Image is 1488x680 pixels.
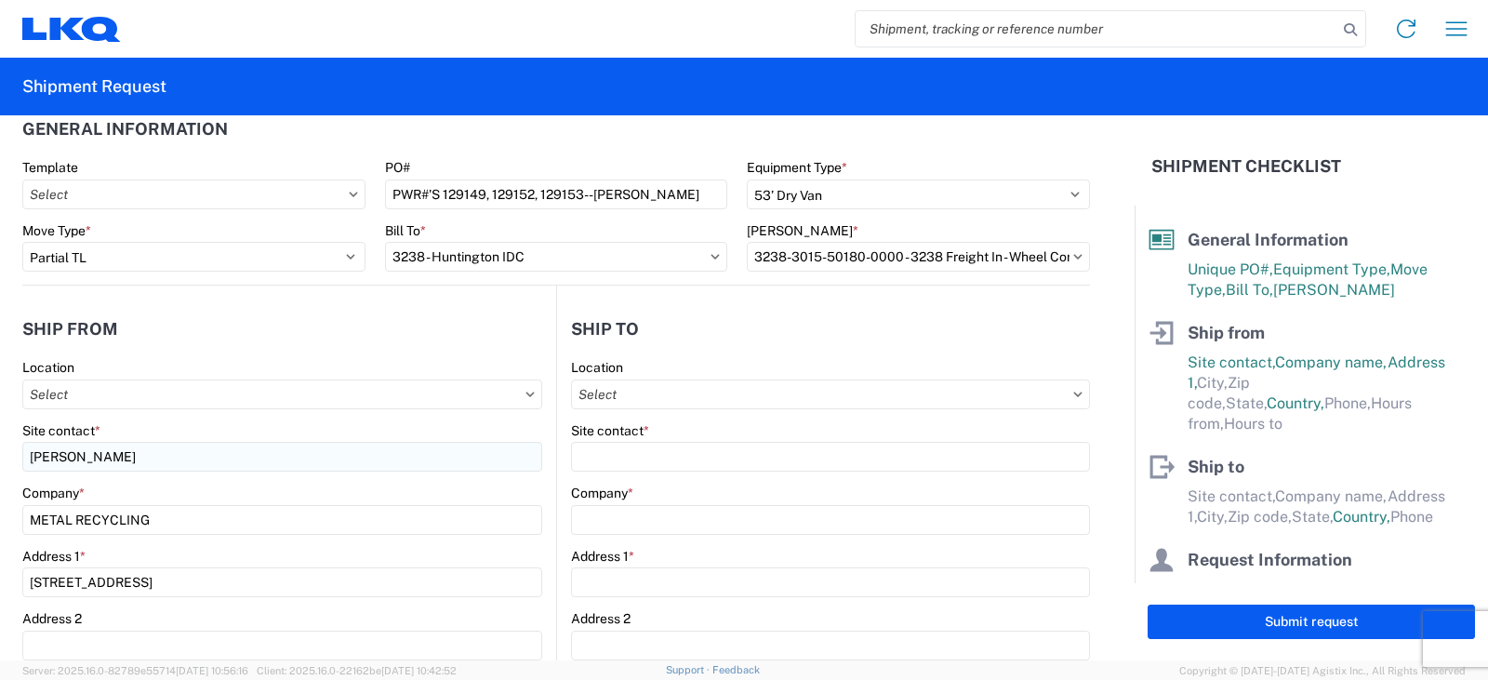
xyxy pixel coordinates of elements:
[666,664,712,675] a: Support
[22,380,542,409] input: Select
[1188,230,1348,249] span: General Information
[856,11,1337,47] input: Shipment, tracking or reference number
[1226,281,1273,299] span: Bill To,
[571,320,639,339] h2: Ship to
[22,222,91,239] label: Move Type
[1275,353,1388,371] span: Company name,
[1188,580,1232,598] span: Name,
[1275,487,1388,505] span: Company name,
[571,548,634,565] label: Address 1
[22,485,85,501] label: Company
[1179,662,1466,679] span: Copyright © [DATE]-[DATE] Agistix Inc., All Rights Reserved
[571,485,633,501] label: Company
[712,664,760,675] a: Feedback
[1188,260,1273,278] span: Unique PO#,
[22,665,248,676] span: Server: 2025.16.0-82789e55714
[1267,394,1324,412] span: Country,
[1188,457,1244,476] span: Ship to
[385,242,728,272] input: Select
[1333,508,1390,526] span: Country,
[22,180,365,209] input: Select
[747,159,847,176] label: Equipment Type
[22,159,78,176] label: Template
[1188,550,1352,569] span: Request Information
[22,610,82,627] label: Address 2
[1188,353,1275,371] span: Site contact,
[1197,508,1228,526] span: City,
[385,159,410,176] label: PO#
[22,320,118,339] h2: Ship from
[1224,415,1282,433] span: Hours to
[1197,374,1228,392] span: City,
[747,222,858,239] label: [PERSON_NAME]
[571,610,631,627] label: Address 2
[1188,323,1265,342] span: Ship from
[1151,155,1341,178] h2: Shipment Checklist
[1390,508,1433,526] span: Phone
[1188,487,1275,505] span: Site contact,
[1324,394,1371,412] span: Phone,
[22,548,86,565] label: Address 1
[1148,605,1475,639] button: Submit request
[22,359,74,376] label: Location
[747,242,1090,272] input: Select
[1228,508,1292,526] span: Zip code,
[176,665,248,676] span: [DATE] 10:56:16
[22,75,166,98] h2: Shipment Request
[571,380,1090,409] input: Select
[1232,580,1275,598] span: Email,
[257,665,457,676] span: Client: 2025.16.0-22162be
[22,422,100,439] label: Site contact
[1273,281,1395,299] span: [PERSON_NAME]
[571,359,623,376] label: Location
[1275,580,1322,598] span: Phone,
[381,665,457,676] span: [DATE] 10:42:52
[1226,394,1267,412] span: State,
[385,222,426,239] label: Bill To
[1292,508,1333,526] span: State,
[22,120,228,139] h2: General Information
[571,422,649,439] label: Site contact
[1273,260,1390,278] span: Equipment Type,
